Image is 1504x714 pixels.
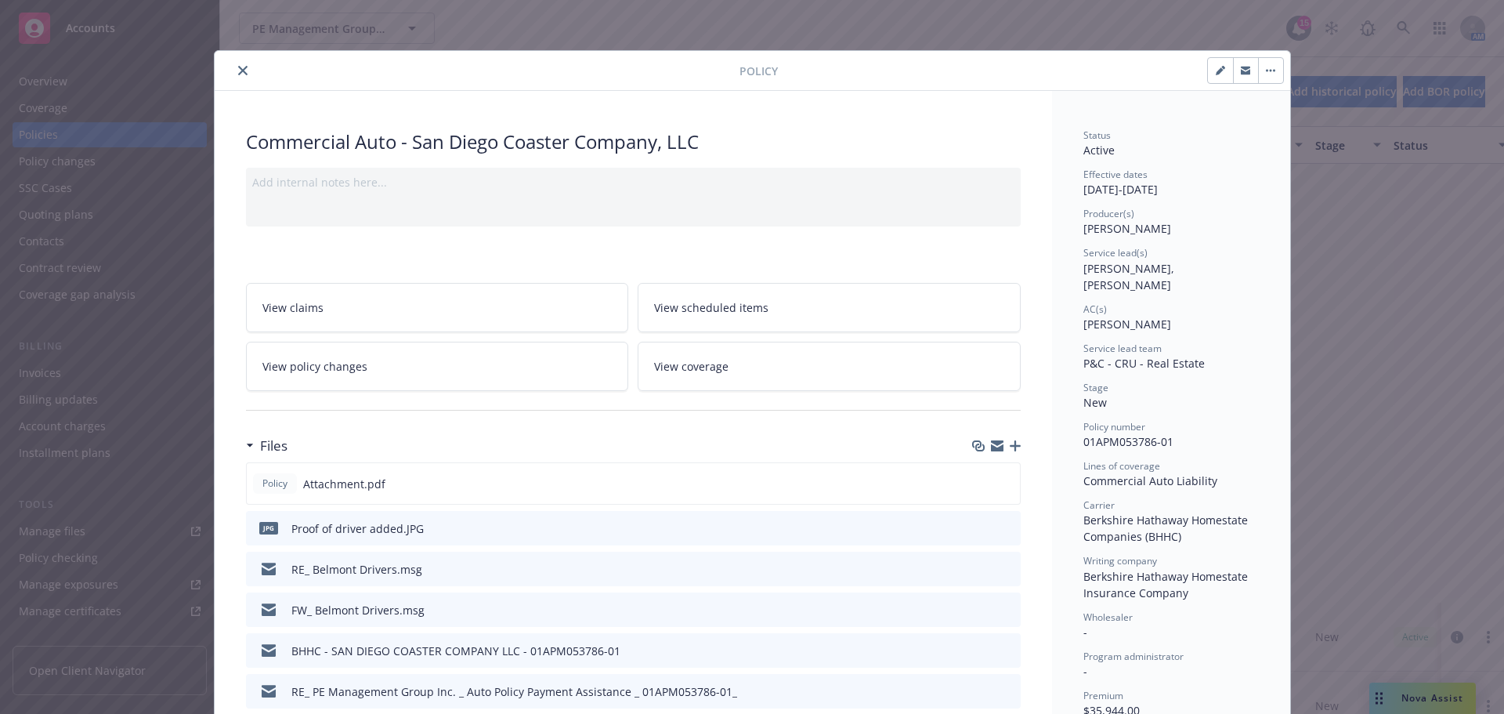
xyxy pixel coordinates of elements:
[1083,246,1148,259] span: Service lead(s)
[975,520,988,537] button: download file
[975,683,988,700] button: download file
[1083,261,1177,292] span: [PERSON_NAME], [PERSON_NAME]
[259,477,291,491] span: Policy
[1083,381,1108,394] span: Stage
[1083,664,1087,679] span: -
[739,63,778,79] span: Policy
[975,643,988,659] button: download file
[974,476,987,492] button: download file
[252,174,1014,190] div: Add internal notes here...
[291,643,620,659] div: BHHC - SAN DIEGO COASTER COMPANY LLC - 01APM053786-01
[291,520,424,537] div: Proof of driver added.JPG
[262,358,367,375] span: View policy changes
[291,561,422,578] div: RE_ Belmont Drivers.msg
[1000,476,1014,492] button: preview file
[1083,168,1148,181] span: Effective dates
[233,61,252,80] button: close
[1083,611,1133,624] span: Wholesaler
[246,342,629,391] a: View policy changes
[1083,498,1115,512] span: Carrier
[1083,395,1107,410] span: New
[1000,602,1014,618] button: preview file
[1083,420,1145,433] span: Policy number
[1083,434,1173,449] span: 01APM053786-01
[260,436,287,456] h3: Files
[246,283,629,332] a: View claims
[638,342,1021,391] a: View coverage
[303,476,385,492] span: Attachment.pdf
[1083,303,1107,316] span: AC(s)
[654,358,728,375] span: View coverage
[1083,221,1171,236] span: [PERSON_NAME]
[291,683,737,700] div: RE_ PE Management Group Inc. _ Auto Policy Payment Assistance _ 01APM053786-01_
[1000,520,1014,537] button: preview file
[246,129,1021,155] div: Commercial Auto - San Diego Coaster Company, LLC
[1083,459,1160,473] span: Lines of coverage
[1083,689,1123,702] span: Premium
[975,602,988,618] button: download file
[654,299,768,316] span: View scheduled items
[246,436,287,456] div: Files
[638,283,1021,332] a: View scheduled items
[1083,554,1157,567] span: Writing company
[1000,683,1014,700] button: preview file
[1083,207,1134,220] span: Producer(s)
[975,561,988,578] button: download file
[291,602,425,618] div: FW_ Belmont Drivers.msg
[259,522,278,534] span: JPG
[1083,342,1162,355] span: Service lead team
[1083,356,1205,371] span: P&C - CRU - Real Estate
[1000,561,1014,578] button: preview file
[1083,168,1259,198] div: [DATE] - [DATE]
[1083,513,1251,544] span: Berkshire Hathaway Homestate Companies (BHHC)
[1083,129,1111,142] span: Status
[1000,643,1014,659] button: preview file
[1083,569,1251,600] span: Berkshire Hathaway Homestate Insurance Company
[1083,143,1115,158] span: Active
[1083,650,1184,663] span: Program administrator
[1083,625,1087,640] span: -
[262,299,324,316] span: View claims
[1083,317,1171,332] span: [PERSON_NAME]
[1083,473,1259,489] div: Commercial Auto Liability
